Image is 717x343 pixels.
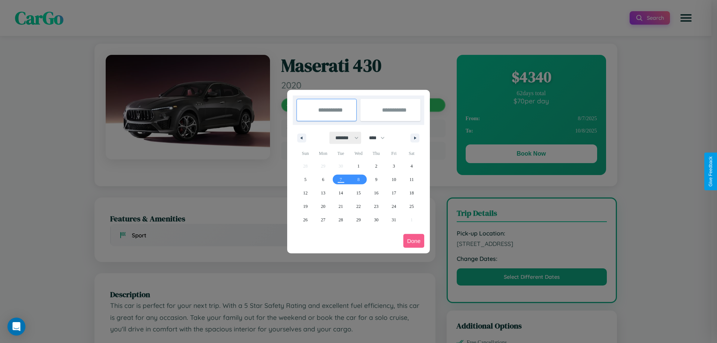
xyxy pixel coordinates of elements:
button: 28 [332,213,350,227]
span: 25 [409,200,414,213]
span: 26 [303,213,308,227]
button: 30 [367,213,385,227]
button: 2 [367,159,385,173]
button: 18 [403,186,420,200]
span: 17 [392,186,396,200]
span: Fri [385,147,403,159]
button: Done [403,234,424,248]
button: 20 [314,200,332,213]
span: 28 [339,213,343,227]
button: 12 [297,186,314,200]
button: 19 [297,200,314,213]
span: 30 [374,213,378,227]
span: 27 [321,213,325,227]
button: 4 [403,159,420,173]
span: 7 [340,173,342,186]
span: 15 [356,186,361,200]
span: 22 [356,200,361,213]
button: 25 [403,200,420,213]
button: 26 [297,213,314,227]
button: 27 [314,213,332,227]
button: 6 [314,173,332,186]
button: 31 [385,213,403,227]
span: 3 [393,159,395,173]
button: 10 [385,173,403,186]
button: 23 [367,200,385,213]
button: 16 [367,186,385,200]
span: 10 [392,173,396,186]
span: 24 [392,200,396,213]
button: 24 [385,200,403,213]
button: 5 [297,173,314,186]
button: 14 [332,186,350,200]
button: 3 [385,159,403,173]
span: 23 [374,200,378,213]
span: Sat [403,147,420,159]
span: 18 [409,186,414,200]
button: 21 [332,200,350,213]
span: 13 [321,186,325,200]
button: 1 [350,159,367,173]
button: 8 [350,173,367,186]
span: 5 [304,173,307,186]
span: 14 [339,186,343,200]
span: 2 [375,159,377,173]
span: Sun [297,147,314,159]
span: Tue [332,147,350,159]
button: 9 [367,173,385,186]
button: 15 [350,186,367,200]
button: 29 [350,213,367,227]
span: 1 [357,159,360,173]
span: 20 [321,200,325,213]
span: 31 [392,213,396,227]
button: 11 [403,173,420,186]
button: 7 [332,173,350,186]
span: 21 [339,200,343,213]
button: 17 [385,186,403,200]
span: Thu [367,147,385,159]
span: 4 [410,159,413,173]
div: Give Feedback [708,156,713,187]
span: Mon [314,147,332,159]
span: 8 [357,173,360,186]
span: 11 [409,173,414,186]
span: 19 [303,200,308,213]
span: 29 [356,213,361,227]
span: 9 [375,173,377,186]
span: 16 [374,186,378,200]
span: 12 [303,186,308,200]
button: 22 [350,200,367,213]
div: Open Intercom Messenger [7,318,25,336]
span: Wed [350,147,367,159]
span: 6 [322,173,324,186]
button: 13 [314,186,332,200]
